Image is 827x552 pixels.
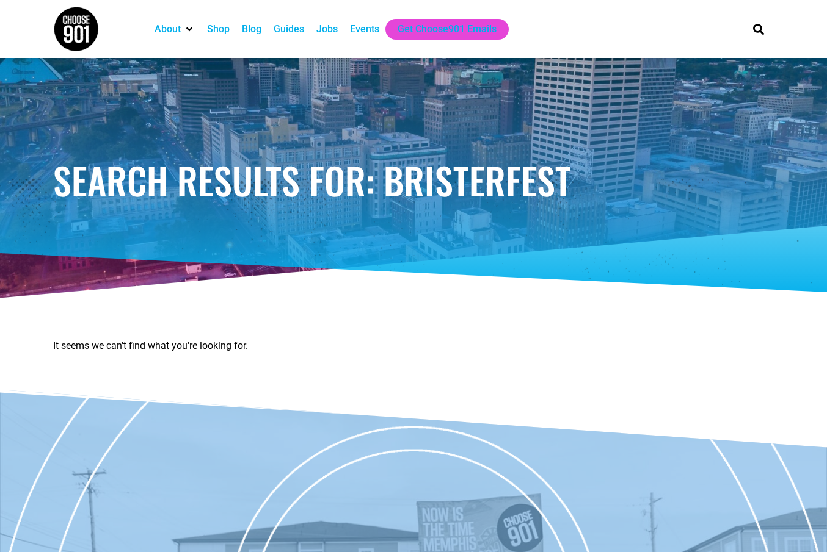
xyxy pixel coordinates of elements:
a: Blog [242,22,261,37]
a: Events [350,22,379,37]
a: About [155,22,181,37]
a: Guides [274,22,304,37]
a: Get Choose901 Emails [398,22,497,37]
a: Jobs [316,22,338,37]
nav: Main nav [148,19,732,40]
a: Shop [207,22,230,37]
div: About [148,19,201,40]
div: It seems we can't find what you're looking for. [53,339,281,353]
div: Search [749,19,769,39]
h1: Search Results for: bristerfest [53,162,774,198]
